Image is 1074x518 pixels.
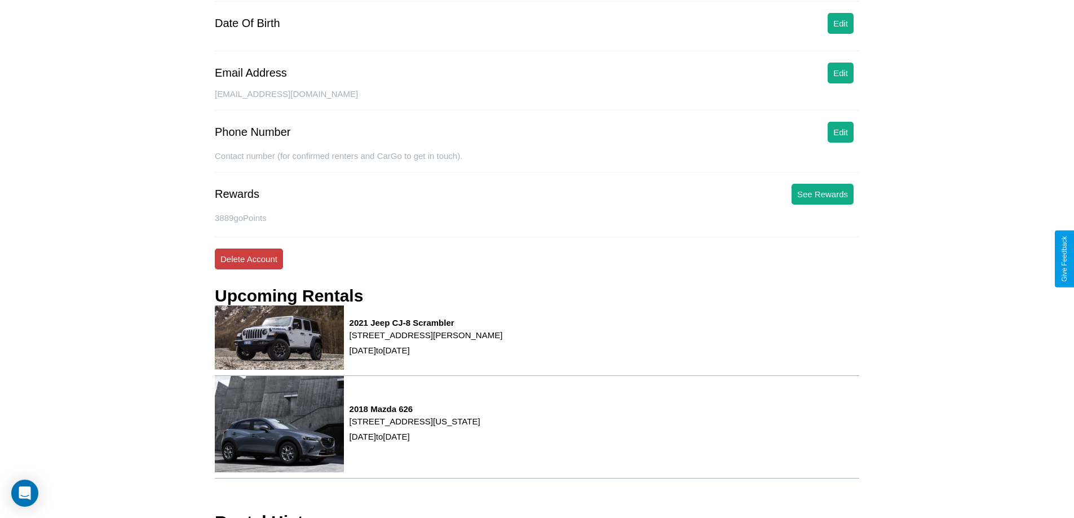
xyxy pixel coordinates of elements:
[215,188,259,201] div: Rewards
[792,184,854,205] button: See Rewards
[215,210,859,225] p: 3889 goPoints
[11,480,38,507] div: Open Intercom Messenger
[828,13,854,34] button: Edit
[350,343,503,358] p: [DATE] to [DATE]
[350,414,480,429] p: [STREET_ADDRESS][US_STATE]
[1060,236,1068,282] div: Give Feedback
[215,249,283,269] button: Delete Account
[350,318,503,327] h3: 2021 Jeep CJ-8 Scrambler
[215,17,280,30] div: Date Of Birth
[828,63,854,83] button: Edit
[350,429,480,444] p: [DATE] to [DATE]
[215,306,344,370] img: rental
[215,151,859,172] div: Contact number (for confirmed renters and CarGo to get in touch).
[215,89,859,110] div: [EMAIL_ADDRESS][DOMAIN_NAME]
[350,327,503,343] p: [STREET_ADDRESS][PERSON_NAME]
[215,67,287,79] div: Email Address
[215,376,344,472] img: rental
[350,404,480,414] h3: 2018 Mazda 626
[828,122,854,143] button: Edit
[215,286,363,306] h3: Upcoming Rentals
[215,126,291,139] div: Phone Number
